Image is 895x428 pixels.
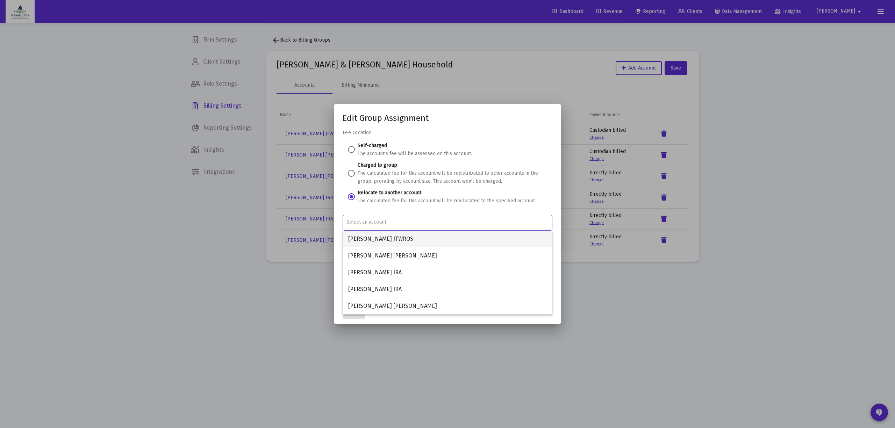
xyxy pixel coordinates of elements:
[349,309,359,315] span: Save
[358,169,547,185] p: The calculated fee for this account will be redistributed to other accounts in the group, prorati...
[358,143,387,148] label: Self-charged
[348,298,547,314] span: [PERSON_NAME] [PERSON_NAME]
[348,264,547,281] span: [PERSON_NAME] IRA
[358,197,536,205] p: The calculated fee for this account will be reallocated to the specified account.
[346,219,549,225] input: Account Options
[348,231,547,247] span: [PERSON_NAME] JTWROS
[343,130,372,136] label: Fee Location
[358,190,421,196] label: Relocate to another account
[348,281,547,298] span: [PERSON_NAME] IRA
[348,247,547,264] span: [PERSON_NAME] [PERSON_NAME]
[358,162,397,168] label: Charged to group
[343,113,552,124] h1: Edit Group Assignment
[372,309,385,315] span: Close
[358,150,472,158] p: The account's fee will be assessed on this account.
